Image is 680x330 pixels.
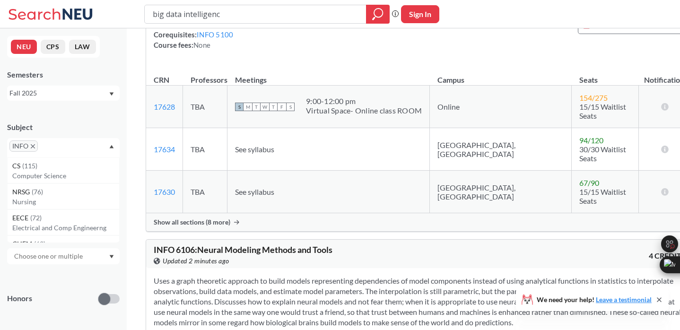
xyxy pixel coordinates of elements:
[32,188,43,196] span: ( 76 )
[154,9,233,50] div: NUPaths: Prerequisites: Corequisites: Course fees:
[183,128,227,171] td: TBA
[154,102,175,111] a: 17628
[9,88,108,98] div: Fall 2025
[109,145,114,148] svg: Dropdown arrow
[7,86,120,101] div: Fall 2025Dropdown arrow
[235,187,274,196] span: See syllabus
[401,5,439,23] button: Sign In
[154,187,175,196] a: 17630
[430,86,572,128] td: Online
[11,40,37,54] button: NEU
[579,102,626,120] span: 15/15 Waitlist Seats
[244,103,252,111] span: M
[12,161,22,171] span: CS
[366,5,390,24] div: magnifying glass
[579,136,603,145] span: 94 / 120
[579,178,599,187] span: 67 / 90
[193,41,210,49] span: None
[430,128,572,171] td: [GEOGRAPHIC_DATA], [GEOGRAPHIC_DATA]
[7,122,120,132] div: Subject
[109,92,114,96] svg: Dropdown arrow
[579,93,608,102] span: 154 / 275
[7,248,120,264] div: Dropdown arrow
[596,295,652,304] a: Leave a testimonial
[572,65,639,86] th: Seats
[235,103,244,111] span: S
[278,103,286,111] span: F
[306,96,422,106] div: 9:00 - 12:00 pm
[430,65,572,86] th: Campus
[579,145,626,163] span: 30/30 Waitlist Seats
[7,293,32,304] p: Honors
[183,65,227,86] th: Professors
[154,244,332,255] span: INFO 6106 : Neural Modeling Methods and Tools
[12,213,30,223] span: EECE
[7,138,120,157] div: INFOX to remove pillDropdown arrowCS(115)Computer ScienceNRSG(76)NursingEECE(72)Electrical and Co...
[154,218,230,226] span: Show all sections (8 more)
[12,187,32,197] span: NRSG
[41,40,65,54] button: CPS
[34,240,45,248] span: ( 69 )
[12,197,119,207] p: Nursing
[9,140,38,152] span: INFOX to remove pill
[30,214,42,222] span: ( 72 )
[12,239,34,249] span: CHEM
[69,40,96,54] button: LAW
[235,145,274,154] span: See syllabus
[152,6,359,22] input: Class, professor, course number, "phrase"
[7,69,120,80] div: Semesters
[537,296,652,303] span: We need your help!
[430,171,572,213] td: [GEOGRAPHIC_DATA], [GEOGRAPHIC_DATA]
[9,251,89,262] input: Choose one or multiple
[269,103,278,111] span: T
[306,106,422,115] div: Virtual Space- Online class ROOM
[109,255,114,259] svg: Dropdown arrow
[12,223,119,233] p: Electrical and Comp Engineerng
[579,187,626,205] span: 15/15 Waitlist Seats
[12,171,119,181] p: Computer Science
[261,103,269,111] span: W
[154,145,175,154] a: 17634
[163,256,229,266] span: Updated 2 minutes ago
[372,8,384,21] svg: magnifying glass
[286,103,295,111] span: S
[252,103,261,111] span: T
[183,171,227,213] td: TBA
[154,75,169,85] div: CRN
[22,162,37,170] span: ( 115 )
[183,86,227,128] td: TBA
[197,30,233,39] a: INFO 5100
[31,144,35,148] svg: X to remove pill
[227,65,430,86] th: Meetings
